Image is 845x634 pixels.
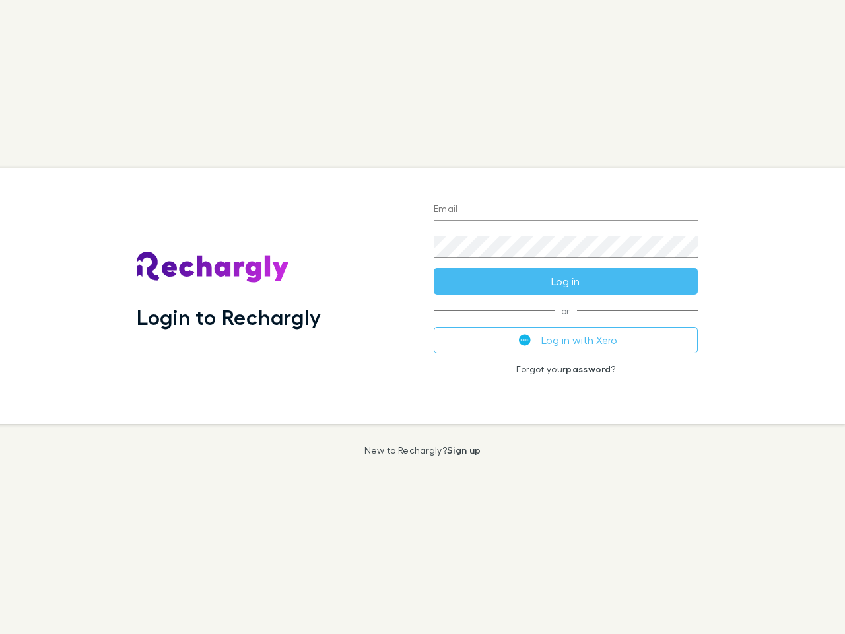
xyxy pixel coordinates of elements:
img: Rechargly's Logo [137,252,290,283]
button: Log in [434,268,698,295]
img: Xero's logo [519,334,531,346]
h1: Login to Rechargly [137,304,321,330]
button: Log in with Xero [434,327,698,353]
p: Forgot your ? [434,364,698,374]
p: New to Rechargly? [364,445,481,456]
a: password [566,363,611,374]
span: or [434,310,698,311]
a: Sign up [447,444,481,456]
